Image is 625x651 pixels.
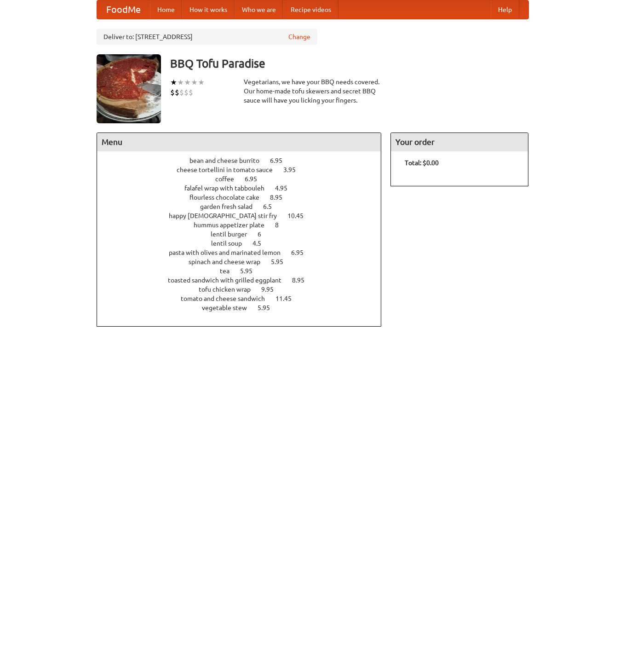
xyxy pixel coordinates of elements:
[170,87,175,98] li: $
[405,159,439,167] b: Total: $0.00
[184,184,304,192] a: falafel wrap with tabbouleh 4.95
[258,230,270,238] span: 6
[275,295,301,302] span: 11.45
[189,87,193,98] li: $
[170,54,529,73] h3: BBQ Tofu Paradise
[97,29,317,45] div: Deliver to: [STREET_ADDRESS]
[97,0,150,19] a: FoodMe
[288,32,310,41] a: Change
[235,0,283,19] a: Who we are
[169,212,321,219] a: happy [DEMOGRAPHIC_DATA] stir fry 10.45
[391,133,528,151] h4: Your order
[202,304,256,311] span: vegetable stew
[168,277,321,284] a: toasted sandwich with grilled eggplant 8.95
[258,304,279,311] span: 5.95
[189,157,299,164] a: bean and cheese burrito 6.95
[275,184,297,192] span: 4.95
[170,77,177,87] li: ★
[244,77,382,105] div: Vegetarians, we have your BBQ needs covered. Our home-made tofu skewers and secret BBQ sauce will...
[182,0,235,19] a: How it works
[211,230,256,238] span: lentil burger
[491,0,519,19] a: Help
[270,194,292,201] span: 8.95
[181,295,309,302] a: tomato and cheese sandwich 11.45
[202,304,287,311] a: vegetable stew 5.95
[184,87,189,98] li: $
[199,286,291,293] a: tofu chicken wrap 9.95
[291,249,313,256] span: 6.95
[220,267,239,275] span: tea
[150,0,182,19] a: Home
[175,87,179,98] li: $
[169,249,290,256] span: pasta with olives and marinated lemon
[271,258,292,265] span: 5.95
[194,221,274,229] span: hummus appetizer plate
[261,286,283,293] span: 9.95
[198,77,205,87] li: ★
[270,157,292,164] span: 6.95
[211,230,278,238] a: lentil burger 6
[283,0,338,19] a: Recipe videos
[200,203,289,210] a: garden fresh salad 6.5
[240,267,262,275] span: 5.95
[97,133,381,151] h4: Menu
[184,77,191,87] li: ★
[263,203,281,210] span: 6.5
[97,54,161,123] img: angular.jpg
[177,166,313,173] a: cheese tortellini in tomato sauce 3.95
[169,249,321,256] a: pasta with olives and marinated lemon 6.95
[177,166,282,173] span: cheese tortellini in tomato sauce
[215,175,274,183] a: coffee 6.95
[189,258,269,265] span: spinach and cheese wrap
[211,240,278,247] a: lentil soup 4.5
[189,194,269,201] span: flourless chocolate cake
[199,286,260,293] span: tofu chicken wrap
[168,277,291,284] span: toasted sandwich with grilled eggplant
[215,175,243,183] span: coffee
[194,221,296,229] a: hummus appetizer plate 8
[169,212,286,219] span: happy [DEMOGRAPHIC_DATA] stir fry
[200,203,262,210] span: garden fresh salad
[191,77,198,87] li: ★
[177,77,184,87] li: ★
[220,267,269,275] a: tea 5.95
[189,258,300,265] a: spinach and cheese wrap 5.95
[292,277,314,284] span: 8.95
[252,240,270,247] span: 4.5
[184,184,274,192] span: falafel wrap with tabbouleh
[275,221,288,229] span: 8
[245,175,266,183] span: 6.95
[189,194,299,201] a: flourless chocolate cake 8.95
[287,212,313,219] span: 10.45
[189,157,269,164] span: bean and cheese burrito
[179,87,184,98] li: $
[283,166,305,173] span: 3.95
[211,240,251,247] span: lentil soup
[181,295,274,302] span: tomato and cheese sandwich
